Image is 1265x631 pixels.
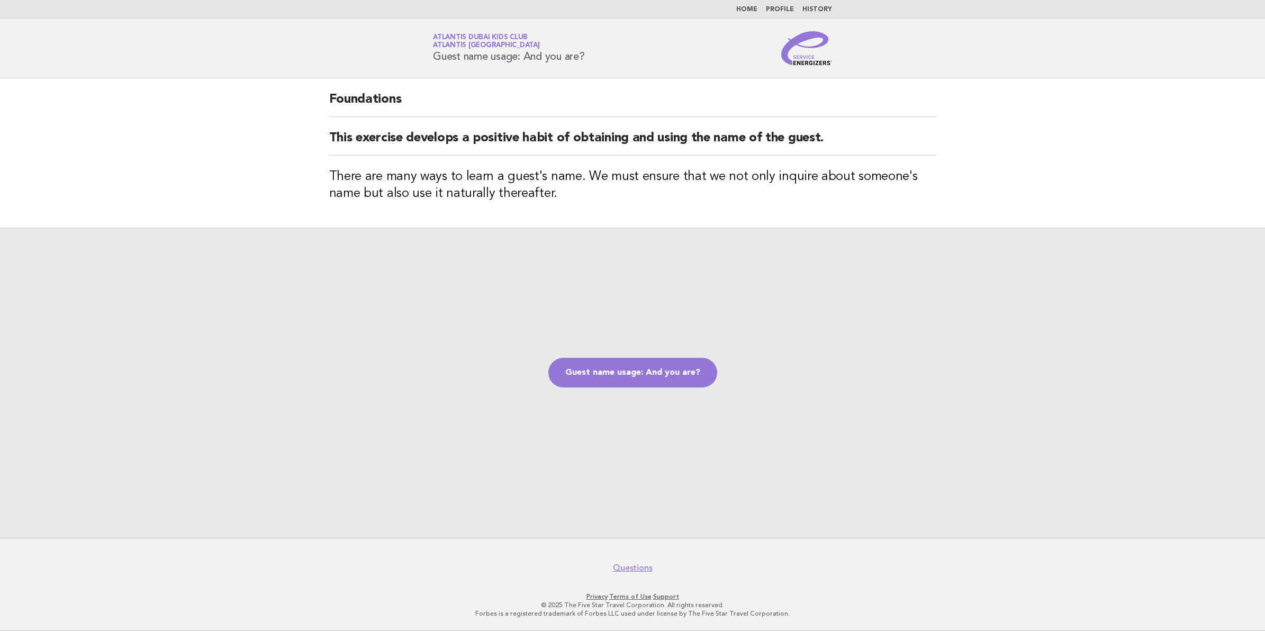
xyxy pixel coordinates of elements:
img: Service Energizers [781,31,832,65]
p: · · [309,592,956,601]
a: Support [653,593,679,600]
h2: This exercise develops a positive habit of obtaining and using the name of the guest. [329,130,936,156]
a: Profile [766,6,794,13]
a: Terms of Use [609,593,652,600]
a: Privacy [586,593,608,600]
h2: Foundations [329,91,936,117]
a: Home [736,6,757,13]
a: Questions [613,563,653,573]
a: History [802,6,832,13]
p: © 2025 The Five Star Travel Corporation. All rights reserved. [309,601,956,609]
p: Forbes is a registered trademark of Forbes LLC used under license by The Five Star Travel Corpora... [309,609,956,618]
h3: There are many ways to learn a guest's name. We must ensure that we not only inquire about someon... [329,168,936,202]
a: Guest name usage: And you are? [548,358,717,387]
a: Atlantis Dubai Kids ClubAtlantis [GEOGRAPHIC_DATA] [433,34,540,49]
h1: Guest name usage: And you are? [433,34,585,62]
span: Atlantis [GEOGRAPHIC_DATA] [433,42,540,49]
